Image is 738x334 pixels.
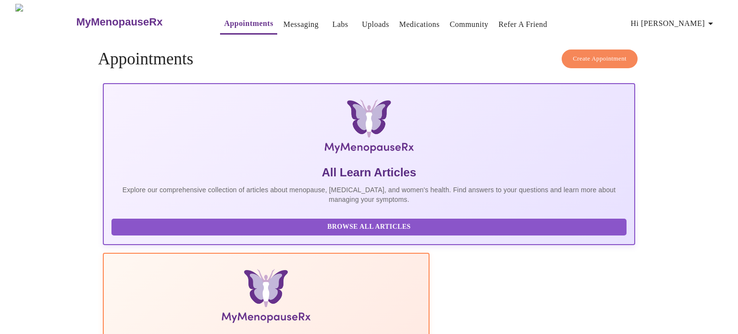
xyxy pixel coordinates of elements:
h4: Appointments [98,49,640,69]
img: Menopause Manual [160,269,371,327]
h3: MyMenopauseRx [76,16,163,28]
a: Uploads [362,18,389,31]
button: Appointments [220,14,277,35]
span: Create Appointment [573,53,627,64]
a: Browse All Articles [111,222,629,230]
a: Medications [399,18,440,31]
button: Medications [395,15,443,34]
button: Labs [325,15,356,34]
h5: All Learn Articles [111,165,627,180]
button: Hi [PERSON_NAME] [627,14,720,33]
img: MyMenopauseRx Logo [15,4,75,40]
button: Refer a Friend [495,15,552,34]
a: Labs [332,18,348,31]
a: Messaging [283,18,319,31]
a: Community [450,18,489,31]
a: Refer a Friend [499,18,548,31]
button: Uploads [358,15,393,34]
span: Hi [PERSON_NAME] [631,17,716,30]
img: MyMenopauseRx Logo [191,99,546,157]
span: Browse All Articles [121,221,617,233]
a: MyMenopauseRx [75,5,201,39]
button: Community [446,15,492,34]
button: Messaging [280,15,322,34]
button: Browse All Articles [111,219,627,235]
p: Explore our comprehensive collection of articles about menopause, [MEDICAL_DATA], and women's hea... [111,185,627,204]
button: Create Appointment [562,49,638,68]
a: Appointments [224,17,273,30]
